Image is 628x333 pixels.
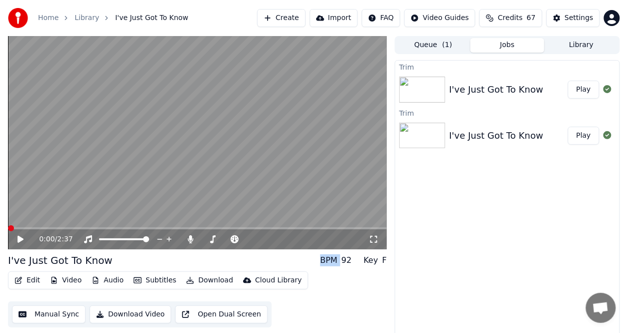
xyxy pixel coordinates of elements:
[88,273,128,287] button: Audio
[57,234,73,244] span: 2:37
[38,13,188,23] nav: breadcrumb
[39,234,63,244] div: /
[527,13,536,23] span: 67
[46,273,86,287] button: Video
[38,13,59,23] a: Home
[449,129,543,143] div: I've Just Got To Know
[255,275,302,285] div: Cloud Library
[11,273,44,287] button: Edit
[395,107,619,119] div: Trim
[442,40,452,50] span: ( 1 )
[568,127,599,145] button: Play
[39,234,55,244] span: 0:00
[362,9,400,27] button: FAQ
[341,254,351,266] div: 92
[75,13,99,23] a: Library
[396,38,470,53] button: Queue
[449,83,543,97] div: I've Just Got To Know
[320,254,337,266] div: BPM
[115,13,188,23] span: I've Just Got To Know
[8,8,28,28] img: youka
[364,254,378,266] div: Key
[546,9,600,27] button: Settings
[130,273,180,287] button: Subtitles
[310,9,358,27] button: Import
[568,81,599,99] button: Play
[544,38,618,53] button: Library
[175,305,268,323] button: Open Dual Screen
[404,9,475,27] button: Video Guides
[8,253,113,267] div: I've Just Got To Know
[565,13,593,23] div: Settings
[257,9,306,27] button: Create
[182,273,237,287] button: Download
[90,305,171,323] button: Download Video
[12,305,86,323] button: Manual Sync
[382,254,387,266] div: F
[586,293,616,323] a: Open chat
[479,9,542,27] button: Credits67
[395,61,619,73] div: Trim
[470,38,544,53] button: Jobs
[498,13,522,23] span: Credits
